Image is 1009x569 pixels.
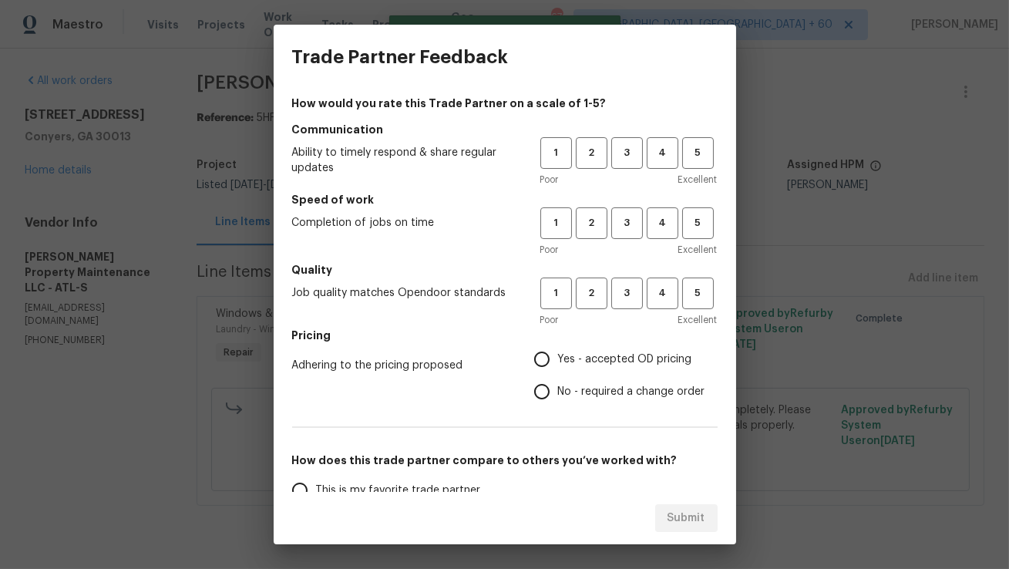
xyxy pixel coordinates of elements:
button: 1 [540,207,572,239]
span: Ability to timely respond & share regular updates [292,145,516,176]
button: 4 [647,207,678,239]
span: 1 [542,144,570,162]
button: 4 [647,278,678,309]
span: Yes - accepted OD pricing [558,352,692,368]
span: 1 [542,284,570,302]
h4: How would you rate this Trade Partner on a scale of 1-5? [292,96,718,111]
span: 2 [577,214,606,232]
span: Poor [540,312,559,328]
span: 4 [648,144,677,162]
span: 4 [648,284,677,302]
h5: Pricing [292,328,718,343]
span: Excellent [678,172,718,187]
button: 5 [682,207,714,239]
span: 2 [577,284,606,302]
button: 1 [540,278,572,309]
button: 5 [682,278,714,309]
button: 4 [647,137,678,169]
span: 2 [577,144,606,162]
span: This is my favorite trade partner [316,483,481,499]
span: Completion of jobs on time [292,215,516,231]
h5: How does this trade partner compare to others you’ve worked with? [292,453,718,468]
span: Adhering to the pricing proposed [292,358,510,373]
span: 3 [613,144,641,162]
span: 5 [684,284,712,302]
span: Excellent [678,312,718,328]
span: 4 [648,214,677,232]
h5: Speed of work [292,192,718,207]
span: Poor [540,242,559,258]
span: 3 [613,214,641,232]
span: 1 [542,214,570,232]
span: 3 [613,284,641,302]
button: 2 [576,278,607,309]
button: 2 [576,137,607,169]
span: Poor [540,172,559,187]
h5: Quality [292,262,718,278]
h5: Communication [292,122,718,137]
h3: Trade Partner Feedback [292,46,509,68]
span: 5 [684,214,712,232]
button: 5 [682,137,714,169]
button: 2 [576,207,607,239]
span: Job quality matches Opendoor standards [292,285,516,301]
span: No - required a change order [558,384,705,400]
button: 3 [611,137,643,169]
button: 3 [611,207,643,239]
div: Pricing [534,343,718,408]
span: 5 [684,144,712,162]
span: Excellent [678,242,718,258]
button: 3 [611,278,643,309]
button: 1 [540,137,572,169]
